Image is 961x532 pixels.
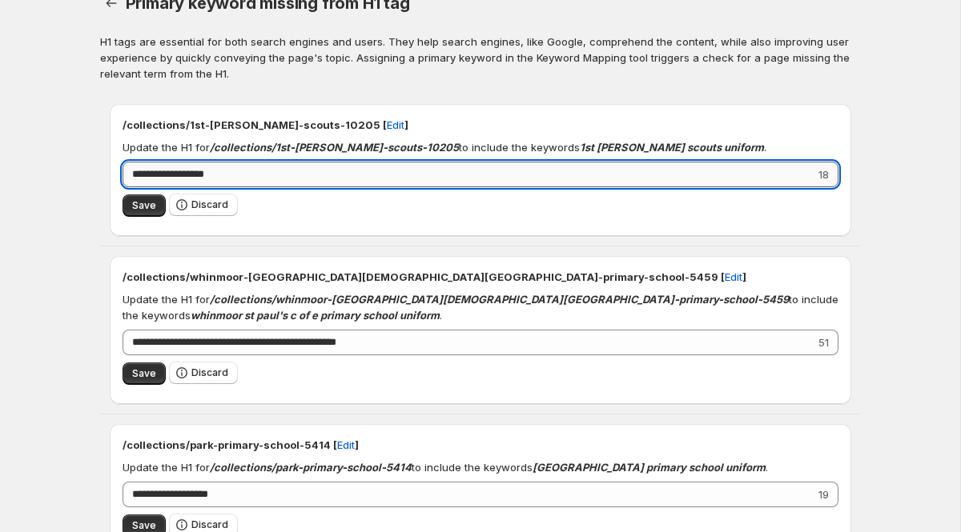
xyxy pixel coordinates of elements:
[123,269,838,285] p: /collections/whinmoor-[GEOGRAPHIC_DATA][DEMOGRAPHIC_DATA][GEOGRAPHIC_DATA]-primary-school-5459 [ ]
[337,437,355,453] span: Edit
[191,309,440,322] strong: whinmoor st paul's c of e primary school uniform
[132,367,156,380] span: Save
[328,432,364,458] button: Edit
[191,366,228,379] span: Discard
[100,34,861,82] p: H1 tags are essential for both search engines and users. They help search engines, like Google, c...
[715,264,752,290] button: Edit
[132,519,156,532] span: Save
[123,291,838,323] p: Update the H1 for to include the keywords .
[725,269,742,285] span: Edit
[123,437,838,453] p: /collections/park-primary-school-5414 [ ]
[123,362,166,385] button: Save
[210,141,459,154] strong: /collections/1st-[PERSON_NAME]-scouts-10205
[533,461,766,474] strong: [GEOGRAPHIC_DATA] primary school uniform
[123,459,768,475] p: Update the H1 for to include the keywords .
[169,362,238,384] button: Discard
[210,461,412,474] strong: /collections/park-primary-school-5414
[169,194,238,216] button: Discard
[580,141,764,154] strong: 1st [PERSON_NAME] scouts uniform
[123,117,838,133] p: /collections/1st-[PERSON_NAME]-scouts-10205 [ ]
[123,194,166,217] button: Save
[377,112,414,138] button: Edit
[132,199,156,212] span: Save
[191,198,228,211] span: Discard
[191,518,228,531] span: Discard
[123,139,766,155] p: Update the H1 for to include the keywords .
[210,293,789,306] strong: /collections/whinmoor-[GEOGRAPHIC_DATA][DEMOGRAPHIC_DATA][GEOGRAPHIC_DATA]-primary-school-5459
[387,117,404,133] span: Edit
